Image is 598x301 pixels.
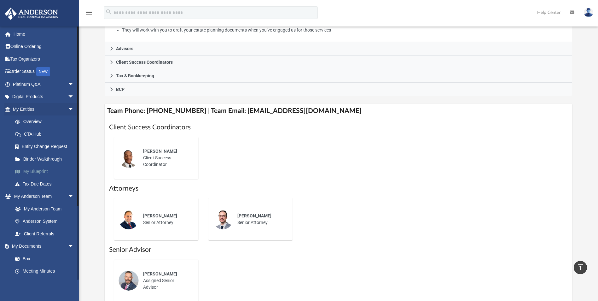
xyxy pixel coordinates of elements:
[9,165,84,178] a: My Blueprint
[105,104,572,118] h4: Team Phone: [PHONE_NUMBER] | Team Email: [EMAIL_ADDRESS][DOMAIN_NAME]
[109,123,567,132] h1: Client Success Coordinators
[68,91,80,103] span: arrow_drop_down
[9,140,84,153] a: Entity Change Request
[4,40,84,53] a: Online Ordering
[109,245,567,254] h1: Senior Advisor
[116,60,173,64] span: Client Success Coordinators
[4,103,84,115] a: My Entitiesarrow_drop_down
[68,78,80,91] span: arrow_drop_down
[584,8,593,17] img: User Pic
[3,8,60,20] img: Anderson Advisors Platinum Portal
[139,144,194,172] div: Client Success Coordinator
[577,263,584,271] i: vertical_align_top
[9,153,84,165] a: Binder Walkthrough
[4,28,84,40] a: Home
[119,209,139,229] img: thumbnail
[9,128,84,140] a: CTA Hub
[4,65,84,78] a: Order StatusNEW
[9,265,80,278] a: Meeting Minutes
[119,148,139,168] img: thumbnail
[139,208,194,230] div: Senior Attorney
[4,240,80,253] a: My Documentsarrow_drop_down
[9,115,84,128] a: Overview
[116,46,133,51] span: Advisors
[85,9,93,16] i: menu
[68,103,80,116] span: arrow_drop_down
[116,87,125,91] span: BCP
[574,261,587,274] a: vertical_align_top
[109,184,567,193] h1: Attorneys
[9,203,77,215] a: My Anderson Team
[116,74,154,78] span: Tax & Bookkeeping
[139,266,194,295] div: Assigned Senior Advisor
[9,227,80,240] a: Client Referrals
[4,91,84,103] a: Digital Productsarrow_drop_down
[143,271,177,276] span: [PERSON_NAME]
[9,277,77,290] a: Forms Library
[9,215,80,228] a: Anderson System
[85,12,93,16] a: menu
[119,270,139,291] img: thumbnail
[213,209,233,229] img: thumbnail
[68,240,80,253] span: arrow_drop_down
[36,67,50,76] div: NEW
[4,53,84,65] a: Tax Organizers
[9,178,84,190] a: Tax Due Dates
[143,213,177,218] span: [PERSON_NAME]
[122,26,567,34] li: They will work with you to draft your estate planning documents when you’ve engaged us for those ...
[105,83,572,96] a: BCP
[68,190,80,203] span: arrow_drop_down
[105,42,572,56] a: Advisors
[4,78,84,91] a: Platinum Q&Aarrow_drop_down
[4,190,80,203] a: My Anderson Teamarrow_drop_down
[105,9,112,15] i: search
[9,252,77,265] a: Box
[233,208,288,230] div: Senior Attorney
[143,149,177,154] span: [PERSON_NAME]
[237,213,271,218] span: [PERSON_NAME]
[105,69,572,83] a: Tax & Bookkeeping
[105,56,572,69] a: Client Success Coordinators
